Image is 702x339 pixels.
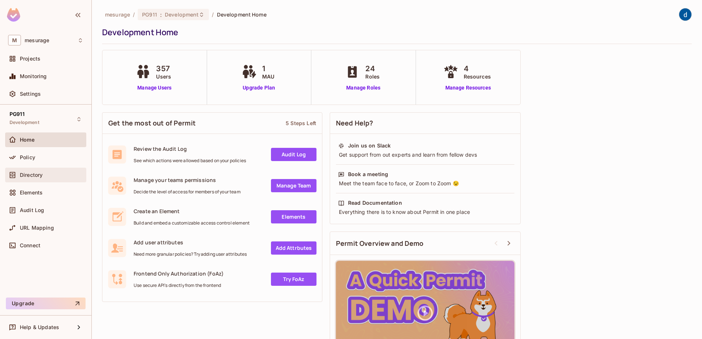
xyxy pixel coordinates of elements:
[156,73,171,80] span: Users
[262,73,274,80] span: MAU
[20,243,40,248] span: Connect
[134,158,246,164] span: See which actions were allowed based on your policies
[134,176,240,183] span: Manage your teams permissions
[348,199,402,207] div: Read Documentation
[343,84,383,92] a: Manage Roles
[442,84,495,92] a: Manage Resources
[25,37,49,43] span: Workspace: mesurage
[20,154,35,160] span: Policy
[365,63,380,74] span: 24
[271,241,316,255] a: Add Attrbutes
[338,208,512,216] div: Everything there is to know about Permit in one place
[271,273,316,286] a: Try FoAz
[142,11,157,18] span: PG911
[105,11,130,18] span: the active workspace
[108,119,196,128] span: Get the most out of Permit
[20,225,54,231] span: URL Mapping
[338,180,512,187] div: Meet the team face to face, or Zoom to Zoom 😉
[134,270,224,277] span: Frontend Only Authorization (FoAz)
[338,151,512,158] div: Get support from out experts and learn from fellow devs
[262,63,274,74] span: 1
[271,210,316,223] a: Elements
[134,208,250,215] span: Create an Element
[134,251,247,257] span: Need more granular policies? Try adding user attributes
[10,120,39,125] span: Development
[165,11,199,18] span: Development
[7,8,20,22] img: SReyMgAAAABJRU5ErkJggg==
[348,171,388,178] div: Book a meeting
[133,11,135,18] li: /
[134,84,175,92] a: Manage Users
[134,189,240,195] span: Decide the level of access for members of your team
[240,84,278,92] a: Upgrade Plan
[20,56,40,62] span: Projects
[6,298,86,309] button: Upgrade
[271,148,316,161] a: Audit Log
[348,142,391,149] div: Join us on Slack
[20,91,41,97] span: Settings
[20,73,47,79] span: Monitoring
[679,8,691,21] img: dev 911gcl
[102,27,688,38] div: Development Home
[160,12,162,18] span: :
[365,73,380,80] span: Roles
[336,239,424,248] span: Permit Overview and Demo
[464,63,491,74] span: 4
[156,63,171,74] span: 357
[20,207,44,213] span: Audit Log
[20,324,59,330] span: Help & Updates
[20,190,43,196] span: Elements
[20,137,35,143] span: Home
[464,73,491,80] span: Resources
[134,145,246,152] span: Review the Audit Log
[271,179,316,192] a: Manage Team
[134,239,247,246] span: Add user attributes
[10,111,25,117] span: PG911
[134,282,224,288] span: Use secure API's directly from the frontend
[8,35,21,45] span: M
[20,172,43,178] span: Directory
[212,11,214,18] li: /
[286,120,316,127] div: 5 Steps Left
[217,11,267,18] span: Development Home
[336,119,373,128] span: Need Help?
[134,220,250,226] span: Build and embed a customizable access control element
